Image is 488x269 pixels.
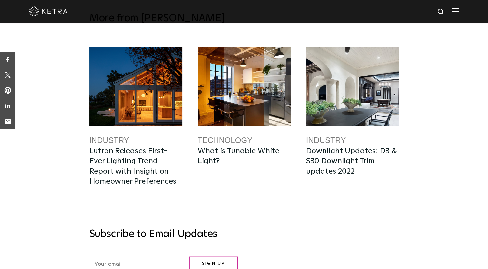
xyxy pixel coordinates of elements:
a: Industry [306,136,346,144]
a: Industry [89,136,129,144]
img: Hamburger%20Nav.svg [452,8,459,14]
h3: Subscribe to Email Updates [89,228,399,241]
img: search icon [437,8,445,16]
a: Downlight Updates: D3 & S30 Downlight Trim updates 2022 [306,147,397,175]
a: Technology [198,136,253,144]
a: Lutron Releases First-Ever Lighting Trend Report with Insight on Homeowner Preferences [89,147,176,185]
a: What is Tunable White Light? [198,147,279,165]
img: ketra-logo-2019-white [29,6,68,16]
